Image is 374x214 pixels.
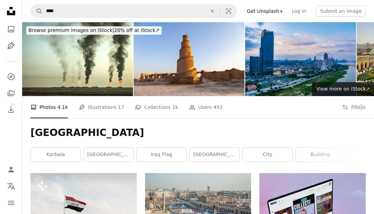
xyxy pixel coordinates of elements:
[31,5,43,18] button: Search Unsplash
[137,148,186,162] a: iraq flag
[245,22,356,96] img: Modern city office building landscape
[28,27,160,33] span: 20% off at iStock ↗
[118,103,124,111] span: 17
[4,22,18,36] a: Photos
[79,96,124,118] a: Illustrations 17
[84,148,133,162] a: [GEOGRAPHIC_DATA]
[312,82,374,96] a: View more on iStock↗
[205,5,220,18] button: Clear
[30,200,137,207] a: a flag flying in the wind on a cloudy day
[213,103,223,111] span: 493
[145,205,251,212] a: aerial view of city buildings during daytime
[287,6,310,17] a: Log in
[190,148,239,162] a: [GEOGRAPHIC_DATA]
[30,4,237,18] form: Find visuals sitewide
[28,27,114,33] span: Browse premium images on iStock |
[31,148,80,162] a: karbala
[4,179,18,193] button: Language
[4,196,18,210] button: Menu
[243,6,287,17] a: Get Unsplash+
[296,148,345,162] a: building
[4,163,18,177] a: Log in / Sign up
[22,22,133,96] img: Air pollution, black smoke coming out
[350,74,374,140] a: Next
[172,103,178,111] span: 1k
[342,96,366,118] button: Filters
[243,148,292,162] a: city
[220,5,237,18] button: Visual search
[4,70,18,84] a: Explore
[189,96,222,118] a: Users 493
[22,22,166,39] a: Browse premium images on iStock|20% off at iStock↗
[4,39,18,53] a: Illustrations
[316,6,366,17] button: Submit an image
[135,96,178,118] a: Collections 1k
[316,86,370,92] span: View more on iStock ↗
[134,22,244,96] img: abu dulaf, samarra, iraq
[30,127,366,139] h1: [GEOGRAPHIC_DATA]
